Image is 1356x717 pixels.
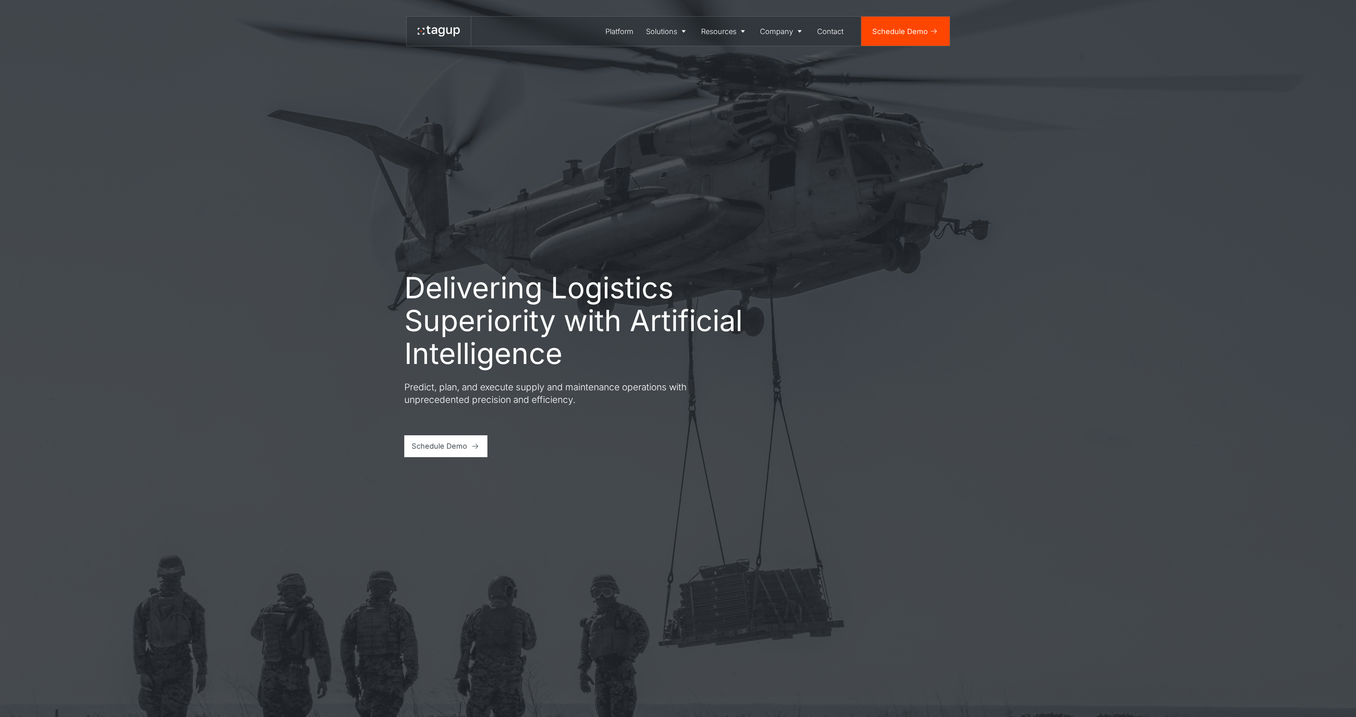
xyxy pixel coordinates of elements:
a: Platform [599,17,640,46]
a: Resources [695,17,754,46]
a: Company [754,17,811,46]
p: Predict, plan, and execute supply and maintenance operations with unprecedented precision and eff... [404,381,696,406]
div: Platform [605,26,633,37]
div: Company [760,26,793,37]
a: Schedule Demo [861,17,950,46]
div: Schedule Demo [412,441,467,452]
div: Schedule Demo [872,26,928,37]
a: Contact [811,17,850,46]
div: Solutions [646,26,677,37]
h1: Delivering Logistics Superiority with Artificial Intelligence [404,271,745,370]
div: Resources [701,26,736,37]
div: Contact [817,26,843,37]
a: Solutions [640,17,695,46]
a: Schedule Demo [404,435,487,457]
